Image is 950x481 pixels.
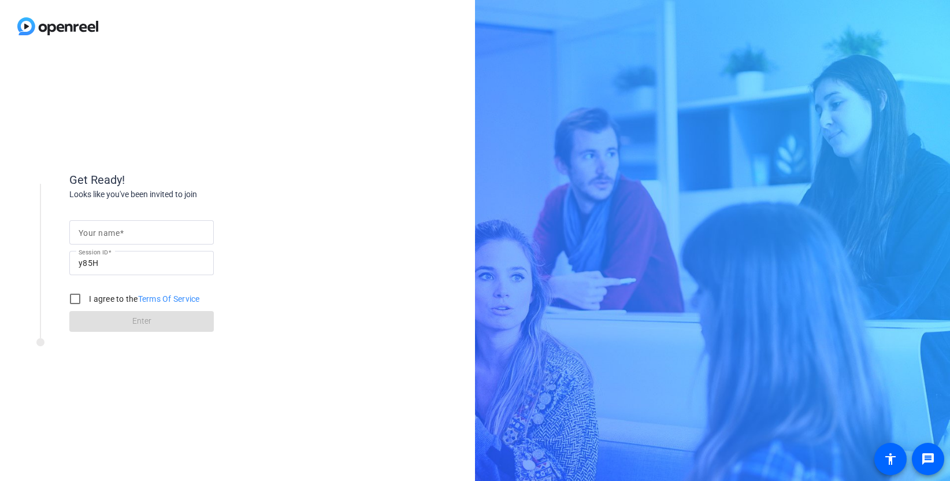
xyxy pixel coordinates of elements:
mat-label: Session ID [79,249,108,256]
label: I agree to the [87,293,200,305]
mat-label: Your name [79,228,120,238]
a: Terms Of Service [138,294,200,304]
mat-icon: message [921,452,935,466]
div: Get Ready! [69,171,300,188]
div: Looks like you've been invited to join [69,188,300,201]
mat-icon: accessibility [884,452,897,466]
